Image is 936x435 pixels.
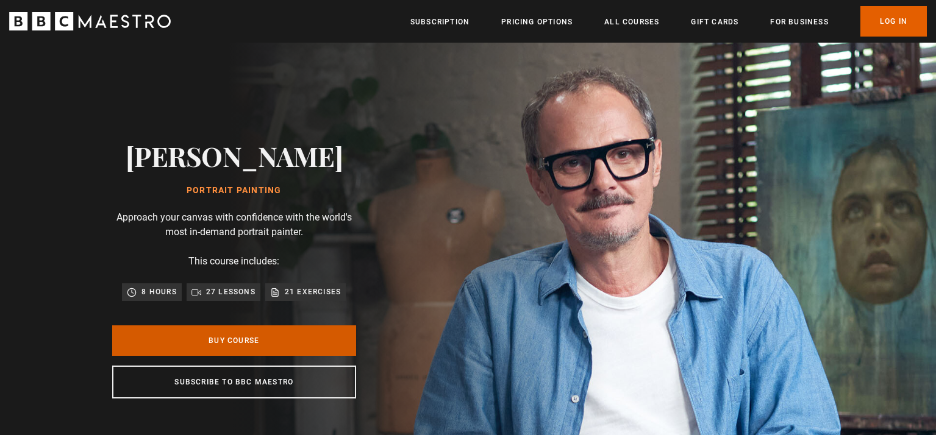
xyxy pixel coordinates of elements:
p: 27 lessons [206,286,255,298]
a: Subscribe to BBC Maestro [112,366,356,398]
nav: Primary [410,6,927,37]
p: This course includes: [188,254,279,269]
a: Pricing Options [501,16,573,28]
h1: Portrait Painting [126,186,343,196]
svg: BBC Maestro [9,12,171,30]
p: 21 exercises [285,286,341,298]
a: Log In [860,6,927,37]
a: For business [770,16,828,28]
p: Approach your canvas with confidence with the world's most in-demand portrait painter. [112,210,356,239]
a: Buy Course [112,325,356,356]
a: Gift Cards [691,16,738,28]
p: 8 hours [141,286,176,298]
h2: [PERSON_NAME] [126,140,343,171]
a: Subscription [410,16,470,28]
a: All Courses [604,16,659,28]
